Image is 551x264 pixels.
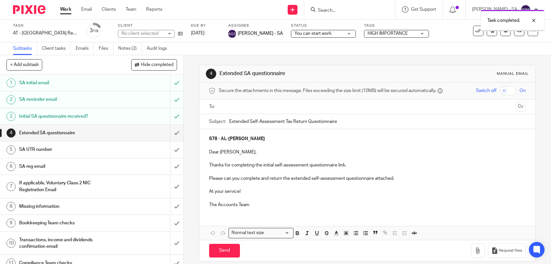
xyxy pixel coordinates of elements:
label: Client [118,23,183,28]
span: HIGH IMPORTANCE [368,31,408,36]
div: 2 [6,95,16,104]
button: Hide completed [131,59,177,70]
h1: If applicable, Voluntary Class 2 NIC Registration Email [19,178,116,195]
div: 3 [90,27,98,34]
button: Request files [488,244,526,258]
div: 10 [6,239,16,248]
div: 4 [206,69,216,79]
span: [DATE] [191,31,205,35]
p: Thanks for completing the initial self-assessment questionnaire link. [209,162,526,168]
div: No client selected [121,30,164,37]
div: 9 [6,218,16,228]
div: Manual email [497,71,529,76]
a: Subtasks [13,42,37,55]
p: Task completed. [487,17,520,24]
a: Reports [146,6,162,13]
a: Client tasks [42,42,71,55]
small: /19 [93,29,98,33]
h1: Extended SA questionnaire [219,70,381,77]
label: Subject: [209,118,226,125]
div: 7 [6,182,16,191]
strong: S78 - AL-[PERSON_NAME] [209,137,265,141]
span: Hide completed [141,62,173,68]
button: Cc [516,102,526,112]
span: You can start work [294,31,332,36]
div: 1 [6,78,16,87]
span: Secure the attachments in this message. Files exceeding the size limit (10MB) will be secured aut... [219,87,436,94]
div: 3 [6,112,16,121]
button: + Add subtask [6,59,42,70]
span: Switch off [476,87,496,94]
a: Team [126,6,136,13]
span: On [520,87,526,94]
label: To: [209,103,216,110]
img: svg%3E [520,5,531,15]
a: Email [81,6,92,13]
label: Assignee [228,23,283,28]
p: Dear [PERSON_NAME], [209,149,526,155]
div: 5 [6,145,16,154]
div: 6 [6,162,16,171]
h1: Missing information [19,202,116,211]
span: Normal text size [230,230,266,236]
span: [PERSON_NAME] - SA [238,30,283,37]
a: Clients [102,6,116,13]
div: AT - SA Return - PE 05-04-2025 [13,30,78,36]
h1: SA reg email [19,162,116,171]
div: AT - [GEOGRAPHIC_DATA] Return - PE [DATE] [13,30,78,36]
span: Request files [499,248,522,253]
h1: Transactions, income and dividends confirmation email [19,235,116,252]
h1: Bookkeeping Team checks [19,218,116,228]
p: At your service! [209,188,526,195]
img: Pixie [13,5,45,14]
h1: SA reminder email [19,95,116,104]
div: 4 [6,128,16,138]
h1: Extended SA questionnaire [19,128,116,138]
h1: Initial SA questionnaire received? [19,112,116,121]
a: Notes (2) [118,42,142,55]
input: Search for option [266,230,290,236]
img: svg%3E [228,30,236,38]
a: Work [60,6,71,13]
a: Audit logs [147,42,172,55]
p: The Accounts Team [209,202,526,208]
input: Send [209,244,240,258]
label: Task [13,23,78,28]
label: Due by [191,23,220,28]
div: 8 [6,202,16,211]
a: Files [99,42,113,55]
div: Search for option [229,228,294,238]
h1: SA UTR number [19,145,116,154]
p: Please can you complete and return the extended self-assessment questionnaire attached. [209,175,526,189]
a: Emails [76,42,94,55]
h1: SA initial email [19,78,116,88]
